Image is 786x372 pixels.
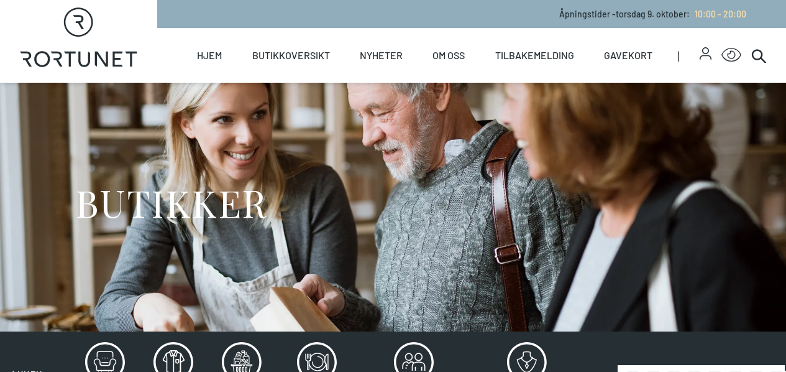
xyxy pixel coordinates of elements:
[75,179,267,226] h1: BUTIKKER
[252,28,330,83] a: Butikkoversikt
[360,28,403,83] a: Nyheter
[495,28,574,83] a: Tilbakemelding
[695,9,746,19] span: 10:00 - 20:00
[432,28,465,83] a: Om oss
[690,9,746,19] a: 10:00 - 20:00
[677,28,699,83] span: |
[604,28,652,83] a: Gavekort
[559,7,746,21] p: Åpningstider - torsdag 9. oktober :
[721,45,741,65] button: Open Accessibility Menu
[197,28,222,83] a: Hjem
